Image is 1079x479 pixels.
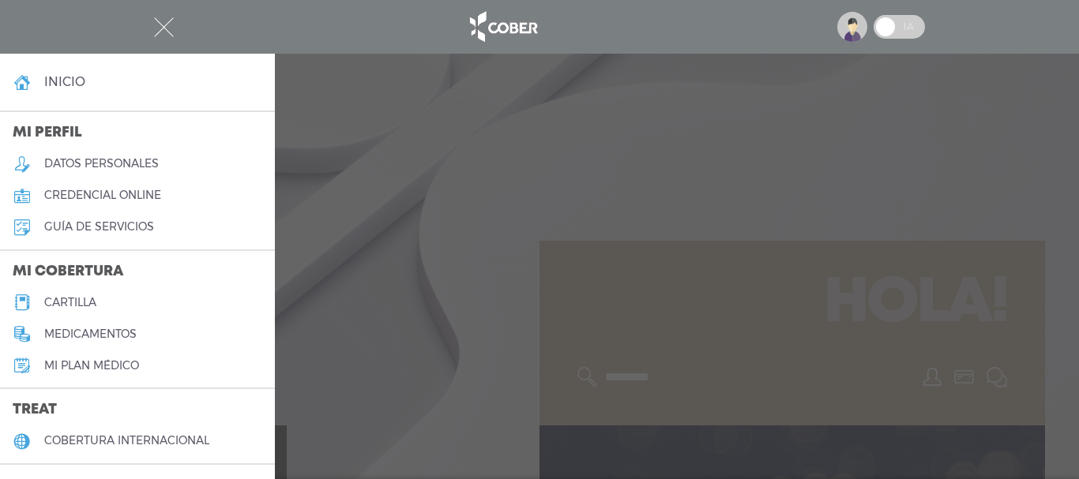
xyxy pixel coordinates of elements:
img: profile-placeholder.svg [837,12,867,42]
h5: medicamentos [44,327,137,341]
h5: datos personales [44,157,159,170]
img: logo_cober_home-white.png [461,8,544,46]
h5: credencial online [44,189,161,202]
img: Cober_menu-close-white.svg [154,17,174,37]
h5: cobertura internacional [44,434,209,447]
h5: Mi plan médico [44,359,139,372]
h5: guía de servicios [44,220,154,234]
h4: inicio [44,74,85,89]
h5: cartilla [44,296,96,309]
